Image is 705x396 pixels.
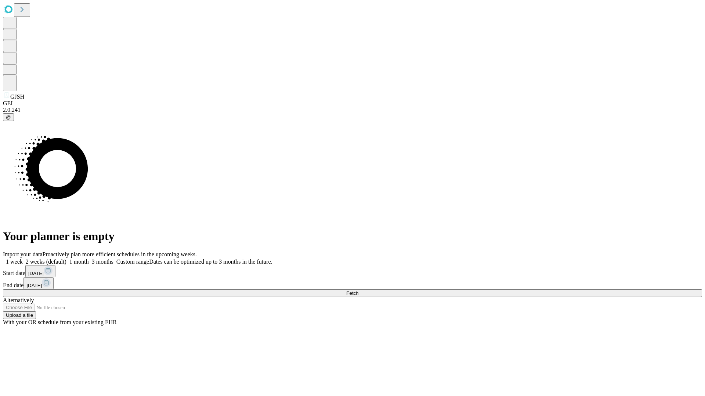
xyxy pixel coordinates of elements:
button: [DATE] [25,265,55,277]
div: Start date [3,265,702,277]
span: Fetch [346,290,358,296]
span: 2 weeks (default) [26,258,66,265]
span: 3 months [92,258,113,265]
div: GEI [3,100,702,107]
button: @ [3,113,14,121]
span: [DATE] [26,283,42,288]
button: Upload a file [3,311,36,319]
button: [DATE] [23,277,54,289]
span: Custom range [116,258,149,265]
span: [DATE] [28,271,44,276]
span: Alternatively [3,297,34,303]
h1: Your planner is empty [3,230,702,243]
span: With your OR schedule from your existing EHR [3,319,117,325]
div: End date [3,277,702,289]
span: 1 week [6,258,23,265]
button: Fetch [3,289,702,297]
span: GJSH [10,93,24,100]
span: Proactively plan more efficient schedules in the upcoming weeks. [43,251,197,257]
span: Dates can be optimized up to 3 months in the future. [149,258,272,265]
span: 1 month [69,258,89,265]
div: 2.0.241 [3,107,702,113]
span: @ [6,114,11,120]
span: Import your data [3,251,43,257]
